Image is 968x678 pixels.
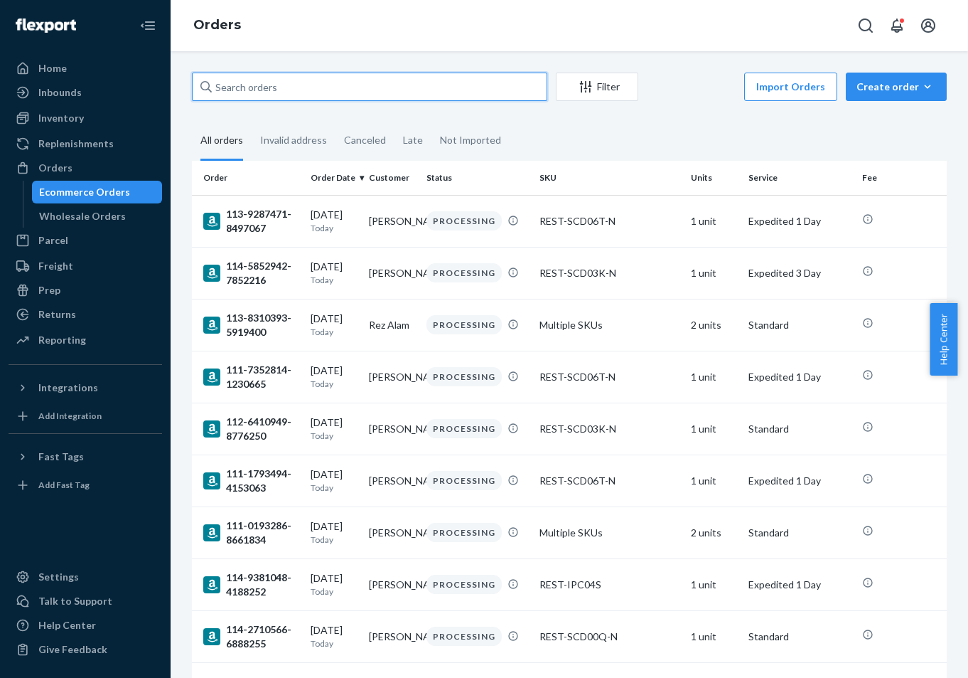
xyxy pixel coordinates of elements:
[38,259,73,273] div: Freight
[32,181,163,203] a: Ecommerce Orders
[38,61,67,75] div: Home
[426,471,502,490] div: PROCESSING
[744,73,837,101] button: Import Orders
[534,299,684,351] td: Multiple SKUs
[9,445,162,468] button: Fast Tags
[685,507,743,558] td: 2 units
[32,205,163,228] a: Wholesale Orders
[363,507,421,558] td: [PERSON_NAME]
[748,370,850,384] p: Expedited 1 Day
[556,80,638,94] div: Filter
[38,233,68,248] div: Parcel
[9,157,162,179] a: Orders
[748,266,850,280] p: Expedited 3 Day
[9,229,162,252] a: Parcel
[426,263,502,282] div: PROCESSING
[685,351,743,403] td: 1 unit
[421,161,534,195] th: Status
[363,610,421,662] td: [PERSON_NAME]
[748,422,850,436] p: Standard
[203,363,299,391] div: 111-7352814-1230665
[426,575,502,594] div: PROCESSING
[311,312,357,338] div: [DATE]
[685,299,743,351] td: 2 units
[38,594,112,608] div: Talk to Support
[9,107,162,129] a: Inventory
[685,558,743,610] td: 1 unit
[203,259,299,287] div: 114-5852942-7852216
[38,137,114,151] div: Replenishments
[9,590,162,613] a: Talk to Support
[193,17,241,33] a: Orders
[9,132,162,155] a: Replenishments
[748,214,850,228] p: Expedited 1 Day
[534,507,684,558] td: Multiple SKUs
[192,161,305,195] th: Order
[311,378,357,390] p: Today
[38,283,60,297] div: Prep
[856,80,936,94] div: Create order
[9,57,162,80] a: Home
[203,519,299,547] div: 111-0193286-8661834
[426,523,502,542] div: PROCESSING
[311,430,357,442] p: Today
[9,279,162,302] a: Prep
[685,610,743,662] td: 1 unit
[930,303,957,376] span: Help Center
[556,73,638,101] button: Filter
[311,260,357,286] div: [DATE]
[203,571,299,599] div: 114-9381048-4188252
[311,222,357,234] p: Today
[38,85,82,100] div: Inbounds
[203,415,299,443] div: 112-6410949-8776250
[200,122,243,161] div: All orders
[38,570,79,584] div: Settings
[311,586,357,598] p: Today
[311,482,357,494] p: Today
[9,566,162,588] a: Settings
[539,422,679,436] div: REST-SCD03K-N
[311,623,357,650] div: [DATE]
[9,405,162,428] a: Add Integration
[363,299,421,351] td: Rez Alam
[685,161,743,195] th: Units
[38,381,98,395] div: Integrations
[426,211,502,231] div: PROCESSING
[685,247,743,299] td: 1 unit
[846,73,947,101] button: Create order
[440,122,501,159] div: Not Imported
[38,479,90,491] div: Add Fast Tag
[363,455,421,507] td: [PERSON_NAME]
[685,403,743,455] td: 1 unit
[192,73,547,101] input: Search orders
[9,255,162,277] a: Freight
[9,474,162,497] a: Add Fast Tag
[685,455,743,507] td: 1 unit
[748,630,850,644] p: Standard
[743,161,856,195] th: Service
[311,519,357,546] div: [DATE]
[311,326,357,338] p: Today
[260,122,327,159] div: Invalid address
[134,11,162,40] button: Close Navigation
[883,11,911,40] button: Open notifications
[426,627,502,646] div: PROCESSING
[363,195,421,247] td: [PERSON_NAME]
[426,315,502,334] div: PROCESSING
[851,11,880,40] button: Open Search Box
[311,534,357,546] p: Today
[748,526,850,540] p: Standard
[203,207,299,235] div: 113-9287471-8497067
[203,467,299,495] div: 111-1793494-4153063
[38,410,102,422] div: Add Integration
[363,403,421,455] td: [PERSON_NAME]
[539,474,679,488] div: REST-SCD06T-N
[305,161,362,195] th: Order Date
[39,209,126,223] div: Wholesale Orders
[426,419,502,438] div: PROCESSING
[203,623,299,651] div: 114-2710566-6888255
[539,214,679,228] div: REST-SCD06T-N
[203,311,299,339] div: 113-8310393-5919400
[38,642,107,657] div: Give Feedback
[9,376,162,399] button: Integrations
